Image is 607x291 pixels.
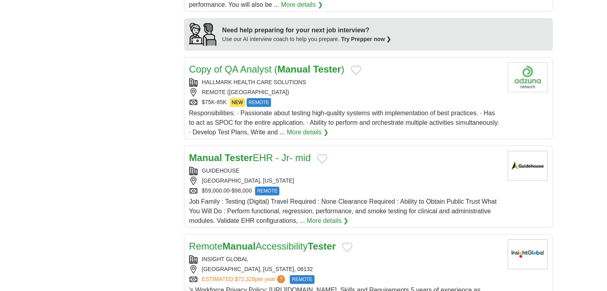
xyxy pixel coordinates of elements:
a: More details ❯ [306,216,348,226]
div: $75K-85K [189,98,501,107]
strong: Manual [277,64,310,75]
span: REMOTE [290,275,314,284]
a: Try Prepper now ❯ [341,36,391,42]
a: GUIDEHOUSE [202,167,239,174]
div: HALLMARK HEALTH CARE SOLUTIONS [189,78,501,87]
div: Use our AI interview coach to help you prepare. [222,35,391,43]
span: REMOTE [247,98,271,107]
div: [GEOGRAPHIC_DATA], [US_STATE] [189,177,501,185]
a: ESTIMATED:$72,328per year? [202,275,287,284]
button: Add to favorite jobs [342,242,352,252]
div: $59,000.00-$98,000 [189,187,501,195]
img: Guidehouse logo [508,151,548,181]
strong: Tester [313,64,341,75]
span: REMOTE [255,187,279,195]
strong: Manual [189,152,222,163]
a: INSIGHT GLOBAL [202,256,248,262]
a: Copy of QA Analyst (Manual Tester) [189,64,344,75]
a: RemoteManualAccessibilityTester [189,241,336,252]
span: ? [277,275,285,283]
span: $72,328 [235,276,255,282]
button: Add to favorite jobs [351,65,361,75]
a: Manual TesterEHR - Jr- mid [189,152,311,163]
strong: Tester [225,152,253,163]
div: REMOTE ([GEOGRAPHIC_DATA]) [189,88,501,96]
button: Add to favorite jobs [317,154,327,163]
div: Need help preparing for your next job interview? [222,26,391,35]
strong: Tester [308,241,336,252]
span: Responsibilities: · Passionate about testing high-quality systems with implementation of best pra... [189,110,499,136]
img: Company logo [508,62,548,92]
strong: Manual [223,241,256,252]
a: More details ❯ [287,128,328,137]
span: Job Family : Testing (Digital) Travel Required : None Clearance Required : Ability to Obtain Publ... [189,198,497,224]
span: NEW [230,98,245,107]
div: [GEOGRAPHIC_DATA], [US_STATE], 06132 [189,265,501,273]
img: Insight Global logo [508,239,548,269]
